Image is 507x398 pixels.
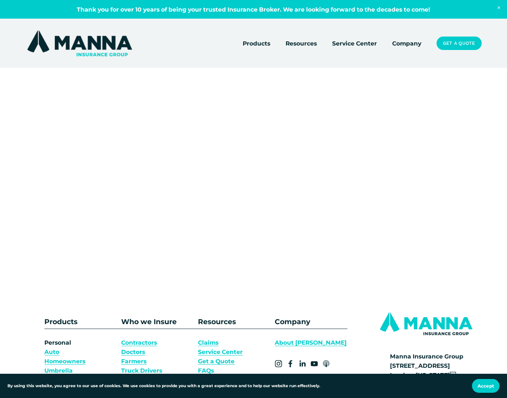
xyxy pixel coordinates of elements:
a: Service Center [198,347,243,357]
a: Apple Podcasts [322,360,330,367]
button: Accept [472,379,500,393]
p: Resources [198,316,271,328]
p: Who we Insure [121,316,194,328]
p: By using this website, you agree to our use of cookies. We use cookies to provide you with a grea... [7,383,320,389]
a: FAQs [198,366,214,375]
a: Claims [198,338,218,347]
a: Get a Quote [437,37,482,50]
a: Company [392,38,421,48]
a: folder dropdown [286,38,317,48]
a: About [PERSON_NAME] [275,338,347,347]
a: Facebook [287,360,294,367]
img: Manna Insurance Group [25,29,134,58]
span: Products [243,39,270,48]
a: folder dropdown [243,38,270,48]
p: Products [44,316,98,328]
a: Get a Quote [198,357,234,366]
a: YouTube [311,360,318,367]
span: Accept [478,383,494,389]
a: Service Center [332,38,377,48]
a: Umbrella [44,366,73,375]
p: Personal [44,338,117,385]
a: Instagram [275,360,282,367]
a: LinkedIn [299,360,306,367]
a: Auto [44,347,59,357]
strong: Manna Insurance Group [STREET_ADDRESS] Lynden, [US_STATE] 98264 [390,353,463,388]
span: Resources [286,39,317,48]
p: Company [275,316,347,328]
a: Homeowners [44,357,85,366]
